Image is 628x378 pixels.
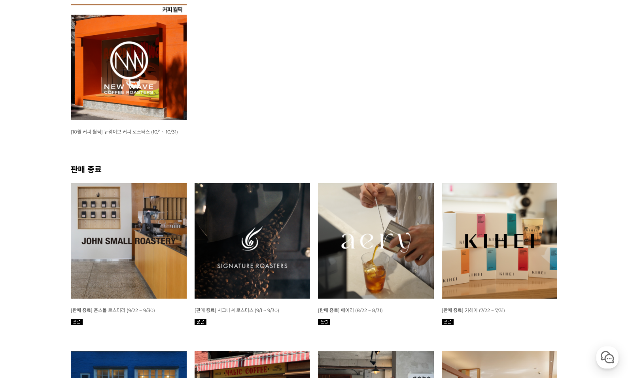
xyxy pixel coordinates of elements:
[195,319,206,325] img: 품절
[442,183,558,299] img: 7월 커피 스몰 월픽 키헤이
[442,307,505,313] span: [판매 종료] 키헤이 (7/22 ~ 7/31)
[71,163,557,175] h2: 판매 종료
[71,128,178,135] a: [10월 커피 월픽] 뉴웨이브 커피 로스터스 (10/1 ~ 10/31)
[318,307,383,313] a: [판매 종료] 에어리 (8/22 ~ 8/31)
[318,307,383,313] span: [판매 종료] 에어리 (8/22 ~ 8/31)
[71,307,155,313] span: [판매 종료] 존스몰 로스터리 (9/22 ~ 9/30)
[195,307,279,313] span: [판매 종료] 시그니쳐 로스터스 (9/1 ~ 9/30)
[442,319,454,325] img: 품절
[195,307,279,313] a: [판매 종료] 시그니쳐 로스터스 (9/1 ~ 9/30)
[72,263,82,269] span: 대화
[122,262,132,269] span: 설정
[195,183,310,299] img: [판매 종료] 시그니쳐 로스터스 (9/1 ~ 9/30)
[71,183,187,299] img: [판매 종료] 존스몰 로스터리 (9/22 ~ 9/30)
[102,250,152,270] a: 설정
[442,307,505,313] a: [판매 종료] 키헤이 (7/22 ~ 7/31)
[71,4,187,120] img: [10월 커피 월픽] 뉴웨이브 커피 로스터스 (10/1 ~ 10/31)
[2,250,52,270] a: 홈
[71,319,83,325] img: 품절
[52,250,102,270] a: 대화
[318,319,330,325] img: 품절
[25,262,30,269] span: 홈
[318,183,434,299] img: 8월 커피 스몰 월픽 에어리
[71,307,155,313] a: [판매 종료] 존스몰 로스터리 (9/22 ~ 9/30)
